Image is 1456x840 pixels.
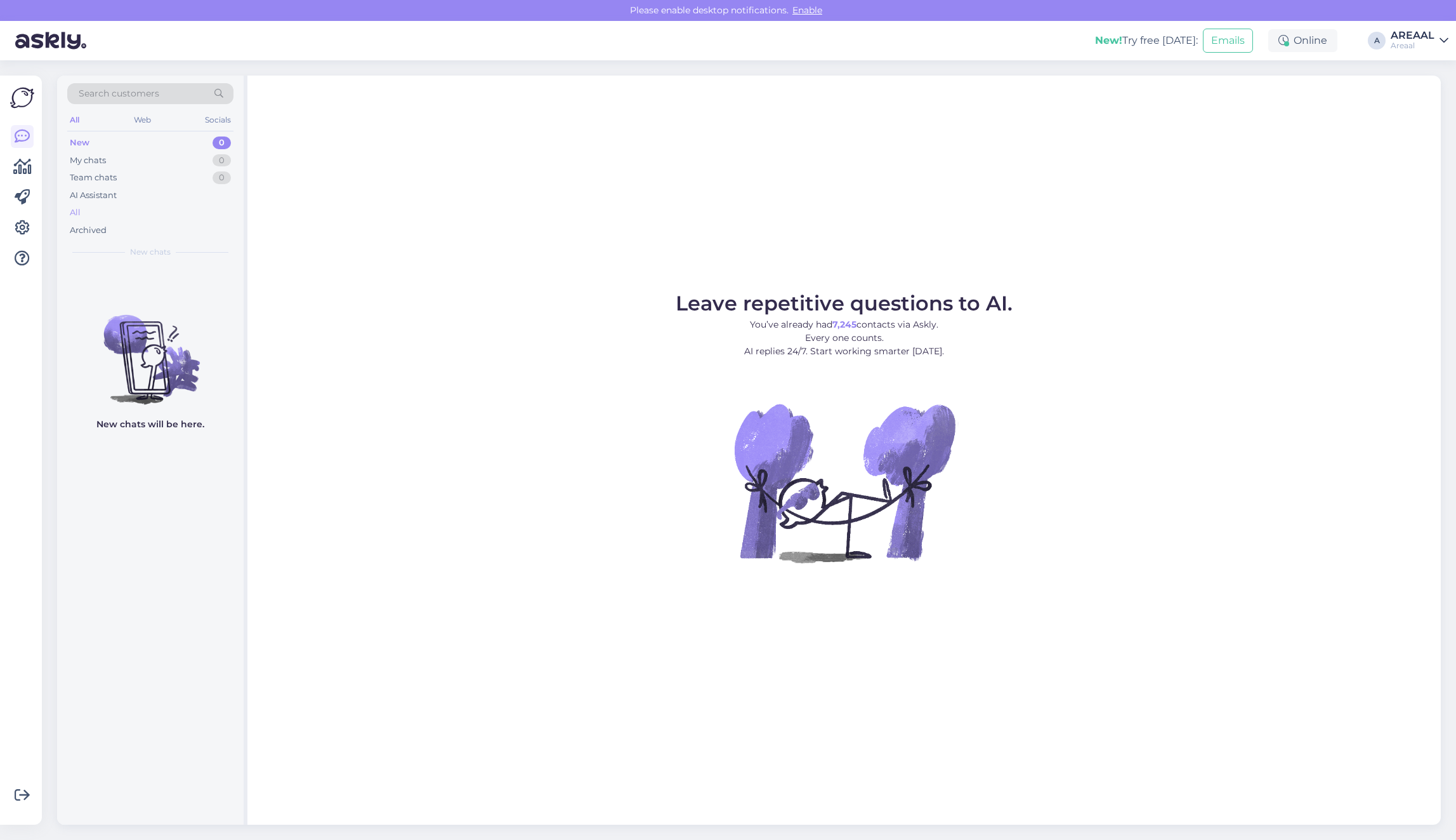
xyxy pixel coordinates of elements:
[1203,29,1253,53] button: Emails
[70,189,117,202] div: AI Assistant
[57,292,244,406] img: No chats
[1368,32,1386,50] div: A
[70,137,89,149] div: New
[213,154,231,167] div: 0
[213,171,231,184] div: 0
[70,206,81,219] div: All
[67,112,82,128] div: All
[789,4,826,16] span: Enable
[70,154,106,167] div: My chats
[1095,34,1122,46] b: New!
[730,368,959,597] img: No Chat active
[131,112,154,128] div: Web
[1391,30,1448,51] a: AREAALAreaal
[1095,33,1198,48] div: Try free [DATE]:
[10,86,34,110] img: Askly Logo
[70,224,107,237] div: Archived
[70,171,117,184] div: Team chats
[676,318,1013,358] p: You’ve already had contacts via Askly. Every one counts. AI replies 24/7. Start working smarter [...
[130,246,171,258] span: New chats
[96,418,204,431] p: New chats will be here.
[79,87,159,100] span: Search customers
[832,319,856,330] b: 7,245
[676,291,1013,316] span: Leave repetitive questions to AI.
[213,137,231,149] div: 0
[1391,41,1434,51] div: Areaal
[1391,30,1434,41] div: AREAAL
[202,112,233,128] div: Socials
[1268,29,1337,52] div: Online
